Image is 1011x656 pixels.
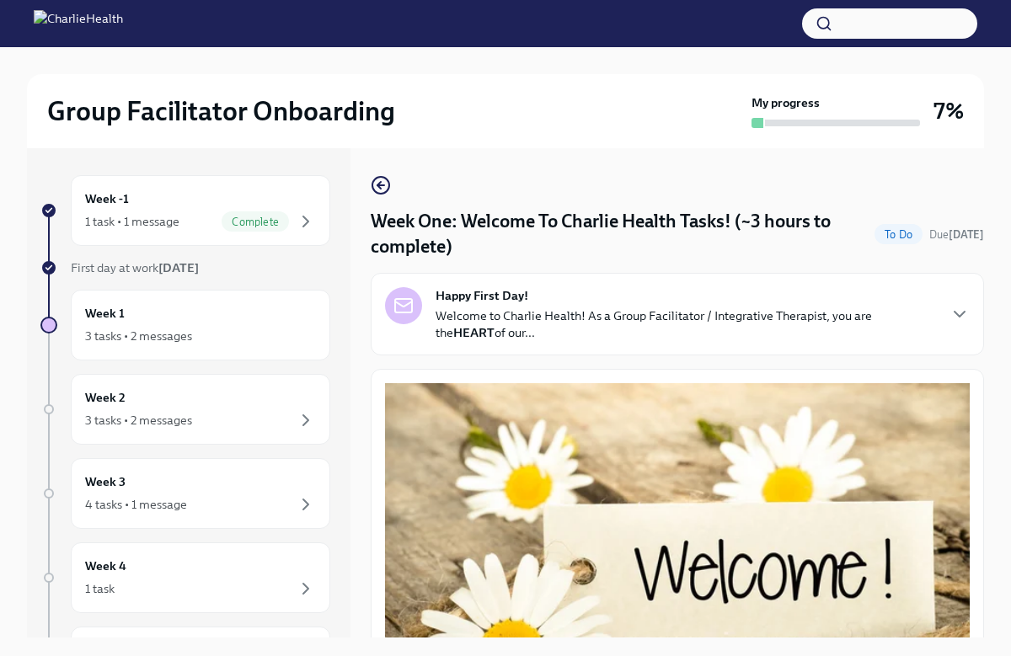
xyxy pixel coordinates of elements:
[85,328,192,344] div: 3 tasks • 2 messages
[453,325,495,340] strong: HEART
[933,96,964,126] h3: 7%
[752,94,820,111] strong: My progress
[436,287,528,304] strong: Happy First Day!
[929,228,984,241] span: Due
[85,213,179,230] div: 1 task • 1 message
[85,496,187,513] div: 4 tasks • 1 message
[40,259,330,276] a: First day at work[DATE]
[85,472,126,491] h6: Week 3
[40,542,330,613] a: Week 41 task
[47,94,395,128] h2: Group Facilitator Onboarding
[85,304,125,323] h6: Week 1
[85,388,126,407] h6: Week 2
[85,189,129,208] h6: Week -1
[40,290,330,360] a: Week 13 tasks • 2 messages
[371,209,868,259] h4: Week One: Welcome To Charlie Health Tasks! (~3 hours to complete)
[34,10,123,37] img: CharlieHealth
[222,216,289,228] span: Complete
[875,228,923,241] span: To Do
[949,228,984,241] strong: [DATE]
[158,260,199,275] strong: [DATE]
[40,458,330,529] a: Week 34 tasks • 1 message
[85,580,115,597] div: 1 task
[40,374,330,445] a: Week 23 tasks • 2 messages
[85,557,126,575] h6: Week 4
[85,412,192,429] div: 3 tasks • 2 messages
[71,260,199,275] span: First day at work
[436,307,936,341] p: Welcome to Charlie Health! As a Group Facilitator / Integrative Therapist, you are the of our...
[929,227,984,243] span: September 9th, 2025 09:00
[40,175,330,246] a: Week -11 task • 1 messageComplete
